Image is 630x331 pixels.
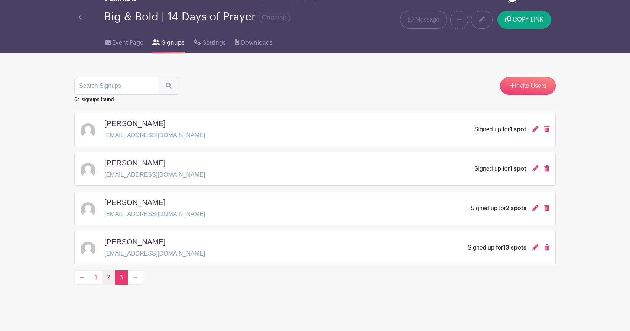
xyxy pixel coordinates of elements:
[104,210,205,219] p: [EMAIL_ADDRESS][DOMAIN_NAME]
[259,13,290,22] span: Ongoing
[74,270,90,285] a: ←
[194,29,226,53] a: Settings
[510,166,526,172] span: 1 spot
[513,17,543,23] span: COPY LINK
[104,170,205,179] p: [EMAIL_ADDRESS][DOMAIN_NAME]
[152,29,184,53] a: Signups
[471,204,526,213] div: Signed up for
[112,38,143,47] span: Event Page
[104,237,165,246] h5: [PERSON_NAME]
[74,96,114,102] small: 64 signups found
[497,11,551,29] button: COPY LINK
[415,15,439,24] span: Message
[81,202,95,217] img: default-ce2991bfa6775e67f084385cd625a349d9dcbb7a52a09fb2fda1e96e2d18dcdb.png
[474,164,526,173] div: Signed up for
[400,11,447,29] a: Message
[81,163,95,178] img: default-ce2991bfa6775e67f084385cd625a349d9dcbb7a52a09fb2fda1e96e2d18dcdb.png
[506,205,526,211] span: 2 spots
[510,126,526,132] span: 1 spot
[104,158,165,167] h5: [PERSON_NAME]
[235,29,272,53] a: Downloads
[81,242,95,257] img: default-ce2991bfa6775e67f084385cd625a349d9dcbb7a52a09fb2fda1e96e2d18dcdb.png
[202,38,226,47] span: Settings
[104,131,205,140] p: [EMAIL_ADDRESS][DOMAIN_NAME]
[104,119,165,128] h5: [PERSON_NAME]
[90,270,103,285] a: 1
[79,15,86,20] img: back-arrow-29a5d9b10d5bd6ae65dc969a981735edf675c4d7a1fe02e03b50dbd4ba3cdb55.svg
[105,29,143,53] a: Event Page
[104,249,205,258] p: [EMAIL_ADDRESS][DOMAIN_NAME]
[241,38,273,47] span: Downloads
[474,125,526,134] div: Signed up for
[102,270,115,285] a: 2
[74,77,158,95] input: Search Signups
[162,38,185,47] span: Signups
[115,270,128,285] span: 3
[104,11,290,23] div: Big & Bold | 14 Days of Prayer
[500,77,556,95] a: Invite Users
[503,245,526,251] span: 13 spots
[81,123,95,138] img: default-ce2991bfa6775e67f084385cd625a349d9dcbb7a52a09fb2fda1e96e2d18dcdb.png
[468,243,526,252] div: Signed up for
[104,198,165,207] h5: [PERSON_NAME]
